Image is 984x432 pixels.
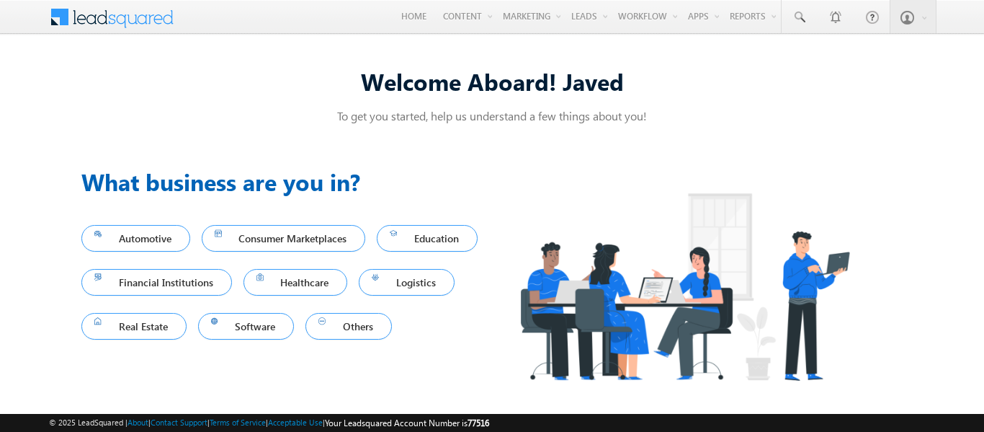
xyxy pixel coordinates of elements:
[81,66,903,97] div: Welcome Aboard! Javed
[151,418,207,427] a: Contact Support
[94,229,177,248] span: Automotive
[210,418,266,427] a: Terms of Service
[128,418,148,427] a: About
[81,108,903,123] p: To get you started, help us understand a few things about you!
[468,418,489,428] span: 77516
[211,317,282,336] span: Software
[492,164,877,409] img: Industry.png
[94,317,174,336] span: Real Estate
[268,418,323,427] a: Acceptable Use
[372,273,442,292] span: Logistics
[81,164,492,199] h3: What business are you in?
[215,229,353,248] span: Consumer Marketplaces
[256,273,335,292] span: Healthcare
[318,317,379,336] span: Others
[325,418,489,428] span: Your Leadsquared Account Number is
[94,273,219,292] span: Financial Institutions
[49,416,489,430] span: © 2025 LeadSquared | | | | |
[390,229,465,248] span: Education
